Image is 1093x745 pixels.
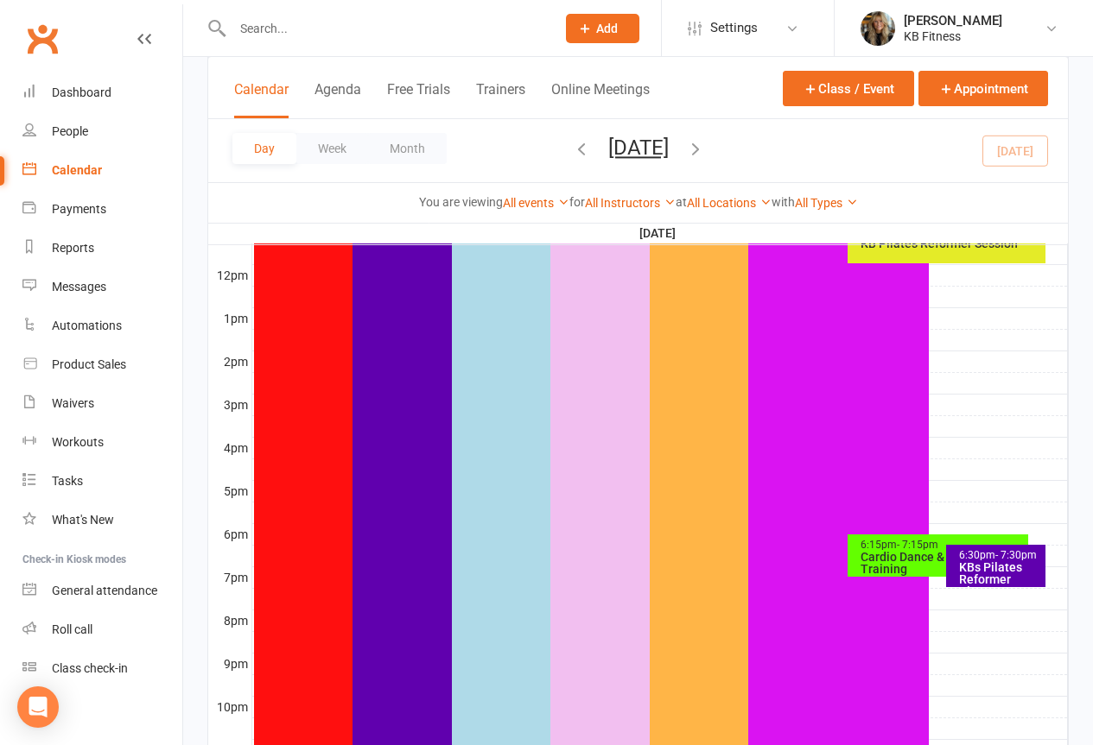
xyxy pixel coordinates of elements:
button: [DATE] [608,136,669,160]
div: [PERSON_NAME] [904,13,1002,28]
div: Product Sales [52,357,126,371]
div: Waivers [52,396,94,410]
th: 1pm [208,307,251,329]
a: General attendance kiosk mode [22,571,182,610]
div: Calendar [52,163,102,177]
input: Search... [227,16,544,41]
a: People [22,112,182,151]
button: Week [296,133,368,164]
img: thumb_image1738440835.png [861,11,895,46]
th: [DATE] [251,223,1068,244]
div: People [52,124,88,138]
button: Day [232,133,296,164]
a: Workouts [22,423,182,462]
a: Automations [22,306,182,345]
div: KB Pilates Reformer Session [860,237,1042,249]
div: Class check-in [52,661,128,675]
th: 7pm [208,566,251,588]
a: All Instructors [585,196,676,210]
div: 6:15pm [860,540,1025,551]
div: 6:30pm [958,550,1042,561]
a: Messages [22,268,182,306]
a: Calendar [22,151,182,190]
th: 3pm [208,394,251,415]
a: Tasks [22,462,182,501]
a: Waivers [22,384,182,423]
div: Tasks [52,474,83,488]
div: KB Fitness [904,28,1002,44]
th: 10pm [208,696,251,717]
strong: You are viewing [419,195,503,209]
div: Cardio Dance & Strength Training [860,551,1025,575]
button: Appointment [918,71,1048,106]
strong: with [772,195,795,209]
th: 8pm [208,609,251,631]
strong: for [569,195,585,209]
strong: at [676,195,687,209]
span: Add [596,22,618,35]
div: Roll call [52,622,92,636]
div: Automations [52,319,122,332]
a: All Locations [687,196,772,210]
div: General attendance [52,584,157,597]
button: Month [368,133,447,164]
a: All Types [795,196,858,210]
th: 12pm [208,264,251,286]
button: Trainers [476,81,525,118]
div: Dashboard [52,85,111,99]
th: 6pm [208,523,251,545]
th: 4pm [208,437,251,458]
th: 5pm [208,480,251,502]
div: KBs Pilates Reformer Class [958,561,1042,597]
button: Class / Event [783,71,914,106]
div: What's New [52,513,114,527]
a: Dashboard [22,73,182,112]
a: Class kiosk mode [22,649,182,688]
button: Agenda [315,81,361,118]
span: - 7:15pm [897,539,938,551]
a: Reports [22,229,182,268]
button: Calendar [234,81,289,118]
span: Settings [710,9,758,47]
th: 9pm [208,653,251,674]
a: Roll call [22,610,182,649]
button: Add [566,14,639,43]
button: Free Trials [387,81,450,118]
div: Workouts [52,435,104,449]
div: Open Intercom Messenger [17,686,59,728]
a: What's New [22,501,182,540]
th: 2pm [208,350,251,372]
div: Payments [52,202,106,216]
a: Payments [22,190,182,229]
div: Reports [52,241,94,255]
button: Online Meetings [551,81,650,118]
a: All events [503,196,569,210]
div: Messages [52,280,106,294]
span: - 7:30pm [995,549,1037,561]
a: Clubworx [21,17,64,60]
a: Product Sales [22,345,182,384]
